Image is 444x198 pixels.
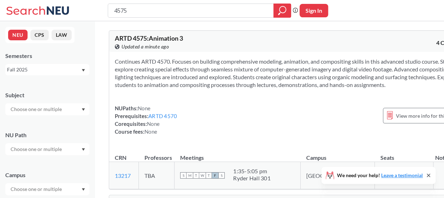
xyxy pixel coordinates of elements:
[5,171,89,179] div: Campus
[82,69,85,72] svg: Dropdown arrow
[233,175,271,182] div: Ryder Hall 301
[7,185,66,193] input: Choose one or multiple
[7,105,66,113] input: Choose one or multiple
[187,172,193,179] span: M
[273,4,291,18] div: magnifying glass
[82,148,85,151] svg: Dropdown arrow
[5,64,89,75] div: Fall 2025Dropdown arrow
[138,105,150,111] span: None
[174,147,301,162] th: Meetings
[5,183,89,195] div: Dropdown arrow
[233,168,271,175] div: 1:35 - 5:05 pm
[82,188,85,191] svg: Dropdown arrow
[115,154,126,162] div: CRN
[5,131,89,139] div: NU Path
[7,66,81,74] div: Fall 2025
[8,30,28,40] button: NEU
[144,128,157,135] span: None
[30,30,49,40] button: CPS
[300,4,328,17] button: Sign In
[115,104,177,135] div: NUPaths: Prerequisites: Corequisites: Course fees:
[138,147,174,162] th: Professors
[218,172,225,179] span: S
[199,172,206,179] span: W
[337,173,423,178] span: We need your help!
[52,30,72,40] button: LAW
[122,43,169,51] span: Updated a minute ago
[115,34,183,42] span: ARTD 4575 : Animation 3
[82,108,85,111] svg: Dropdown arrow
[7,145,66,153] input: Choose one or multiple
[115,172,131,179] a: 13217
[147,121,160,127] span: None
[138,162,174,189] td: TBA
[300,162,374,189] td: [GEOGRAPHIC_DATA]
[193,172,199,179] span: T
[300,147,374,162] th: Campus
[180,172,187,179] span: S
[374,147,433,162] th: Seats
[278,6,286,16] svg: magnifying glass
[5,143,89,155] div: Dropdown arrow
[5,91,89,99] div: Subject
[113,5,268,17] input: Class, professor, course number, "phrase"
[5,103,89,115] div: Dropdown arrow
[381,172,423,178] a: Leave a testimonial
[206,172,212,179] span: T
[5,52,89,60] div: Semesters
[212,172,218,179] span: F
[148,113,177,119] a: ARTD 4570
